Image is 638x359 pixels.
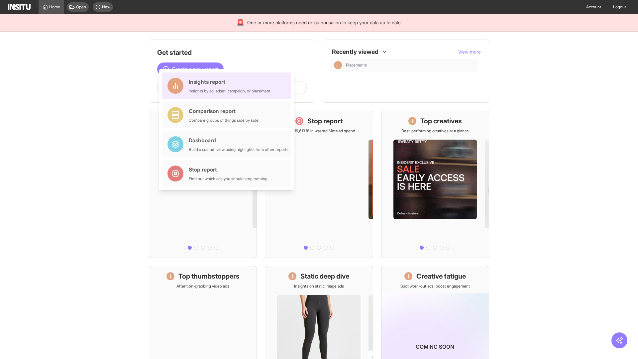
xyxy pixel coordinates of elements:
button: View more [458,49,481,55]
div: Comparison report [189,107,259,115]
div: Insights [334,61,342,69]
p: Save £16,613.18 in wasted Meta ad spend [282,128,355,134]
div: Stop report [189,166,267,174]
span: Placements [346,62,367,68]
img: Logo [8,4,31,10]
p: Best-performing creatives at a glance [401,128,469,134]
a: What's live nowSee all active ads instantly [149,111,257,258]
a: Stop reportSave £16,613.18 in wasted Meta ad spend [265,111,373,258]
div: Compare groups of things side by side [189,118,259,123]
div: Find out which ads you should stop running [189,176,267,181]
button: Create a new report [157,62,224,76]
span: Open [76,4,86,10]
span: Home [49,4,60,10]
h1: Top creatives [420,116,462,126]
span: New [102,4,110,10]
h1: Top thumbstoppers [178,272,240,281]
div: Dashboard [189,136,288,144]
a: Top creativesBest-performing creatives at a glance [381,111,489,258]
h1: Get started [157,48,307,57]
h1: Static deep dive [300,272,349,281]
div: Insights by ad, adset, campaign, or placement [189,88,270,94]
span: Create a new report [172,65,218,73]
div: 🚨 [236,18,245,27]
div: Build a custom view using highlights from other reports [189,147,288,152]
span: Placements [346,62,476,68]
p: Insights on static image ads [294,284,344,289]
h1: Stop report [307,116,343,126]
span: One or more platforms need re-authorisation to keep your data up to date. [247,19,402,26]
p: Attention-grabbing video ads [176,284,229,289]
div: Insights report [189,78,270,86]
